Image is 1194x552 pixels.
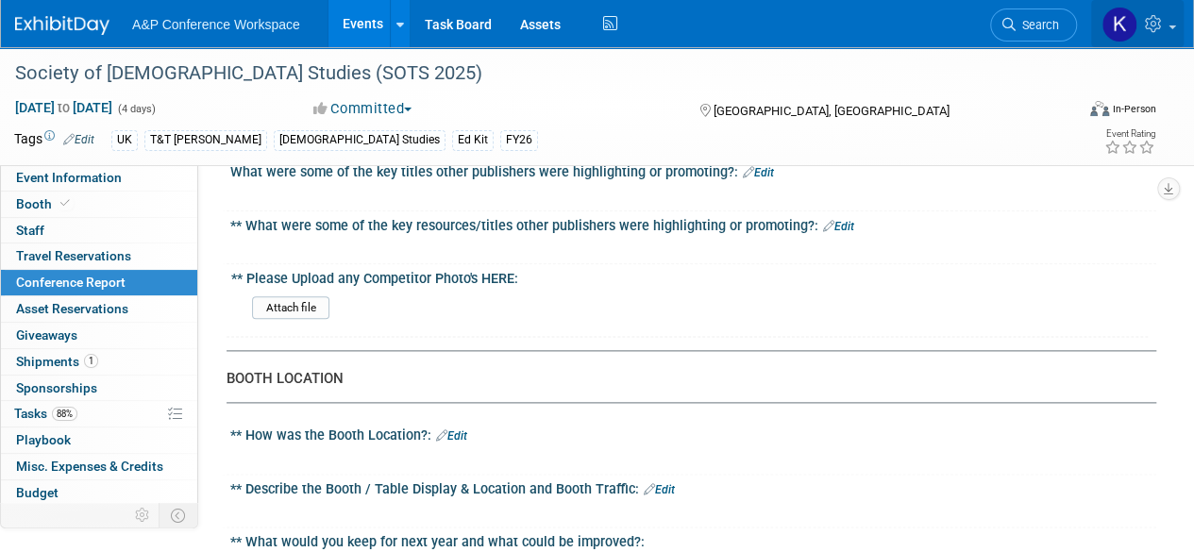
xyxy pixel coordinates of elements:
div: ** What were some of the key resources/titles other publishers were highlighting or promoting?: [230,211,1156,236]
span: Travel Reservations [16,248,131,263]
span: Search [1016,18,1059,32]
span: Shipments [16,354,98,369]
a: Giveaways [1,323,197,348]
div: [DEMOGRAPHIC_DATA] Studies [274,130,446,150]
div: Event Rating [1104,129,1155,139]
img: Kat Jenkins [1102,7,1137,42]
a: Edit [743,166,774,179]
a: Sponsorships [1,376,197,401]
a: Budget [1,480,197,506]
span: Staff [16,223,44,238]
span: Sponsorships [16,380,97,395]
span: Misc. Expenses & Credits [16,459,163,474]
span: Conference Report [16,275,126,290]
a: Edit [823,220,854,233]
span: Tasks [14,406,77,421]
span: Budget [16,485,59,500]
a: Playbook [1,427,197,453]
i: Booth reservation complete [60,198,70,209]
button: Committed [307,99,419,119]
div: Society of [DEMOGRAPHIC_DATA] Studies (SOTS 2025) [8,57,1059,91]
div: ** What would you keep for next year and what could be improved?: [230,527,1156,551]
td: Personalize Event Tab Strip [126,503,160,527]
a: Booth [1,192,197,217]
span: Event Information [16,170,122,185]
div: ** Describe the Booth / Table Display & Location and Booth Traffic: [230,475,1156,499]
div: T&T [PERSON_NAME] [144,130,267,150]
span: (4 days) [116,103,156,115]
a: Edit [436,429,467,443]
img: ExhibitDay [15,16,109,35]
span: 1 [84,354,98,368]
a: Edit [63,133,94,146]
span: Giveaways [16,327,77,343]
div: BOOTH LOCATION [227,369,1142,389]
span: Asset Reservations [16,301,128,316]
div: UK [111,130,138,150]
a: Tasks88% [1,401,197,427]
span: Playbook [16,432,71,447]
div: Event Format [989,98,1156,126]
a: Edit [644,483,675,496]
a: Misc. Expenses & Credits [1,454,197,479]
div: FY26 [500,130,538,150]
a: Travel Reservations [1,243,197,269]
span: to [55,100,73,115]
div: In-Person [1112,102,1156,116]
div: ** Please Upload any Competitor Photo's HERE: [231,264,1148,288]
a: Conference Report [1,270,197,295]
a: Staff [1,218,197,243]
a: Asset Reservations [1,296,197,322]
img: Format-Inperson.png [1090,101,1109,116]
a: Shipments1 [1,349,197,375]
span: Booth [16,196,74,211]
div: ** How was the Booth Location?: [230,421,1156,445]
span: 88% [52,407,77,421]
span: A&P Conference Workspace [132,17,300,32]
a: Search [990,8,1077,42]
td: Tags [14,129,94,151]
span: [GEOGRAPHIC_DATA], [GEOGRAPHIC_DATA] [713,104,949,118]
a: Event Information [1,165,197,191]
div: What were some of the key titles other publishers were highlighting or promoting?: [230,158,1156,182]
td: Toggle Event Tabs [160,503,198,527]
div: Ed Kit [452,130,494,150]
span: [DATE] [DATE] [14,99,113,116]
